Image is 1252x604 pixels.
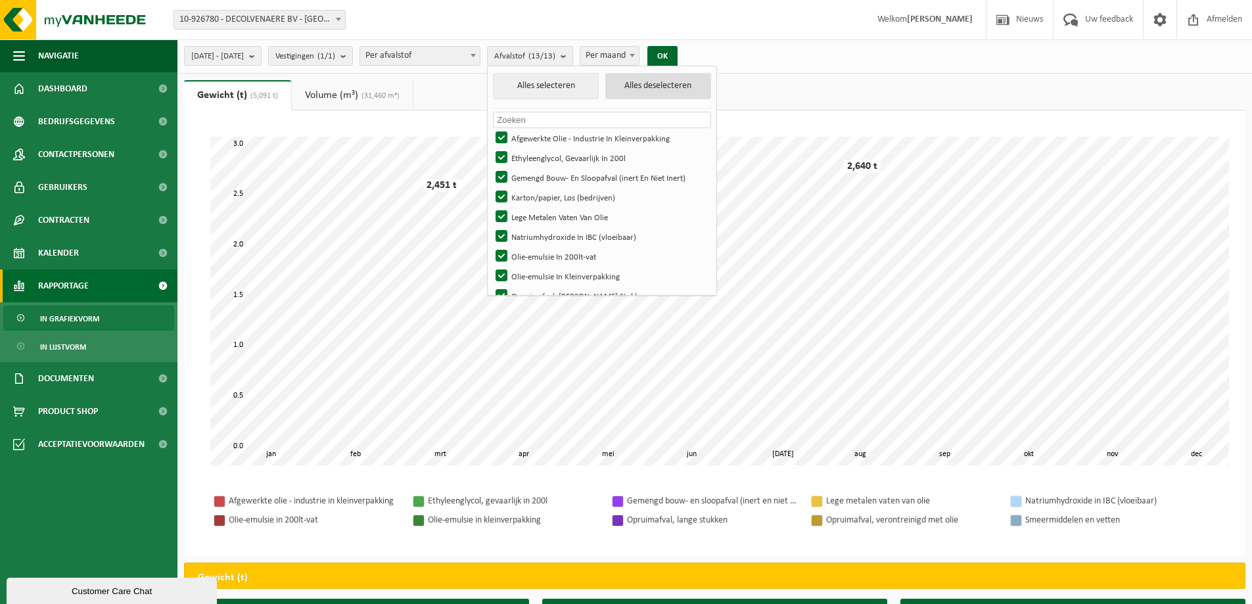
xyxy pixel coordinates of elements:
[360,47,480,65] span: Per afvalstof
[38,171,87,204] span: Gebruikers
[38,39,79,72] span: Navigatie
[487,46,573,66] button: Afvalstof(13/13)
[174,11,345,29] span: 10-926780 - DECOLVENAERE BV - GENT
[3,334,174,359] a: In lijstvorm
[247,92,278,100] span: (5,091 t)
[38,395,98,428] span: Product Shop
[7,575,220,604] iframe: chat widget
[359,46,480,66] span: Per afvalstof
[493,73,599,99] button: Alles selecteren
[38,105,115,138] span: Bedrijfsgegevens
[907,14,973,24] strong: [PERSON_NAME]
[844,160,881,173] div: 2,640 t
[580,46,639,66] span: Per maand
[493,286,710,306] label: Opruimafval, [PERSON_NAME] Stukken
[38,204,89,237] span: Contracten
[826,512,997,528] div: Opruimafval, verontreinigd met olie
[493,266,710,286] label: Olie-emulsie In Kleinverpakking
[38,428,145,461] span: Acceptatievoorwaarden
[580,47,639,65] span: Per maand
[494,47,555,66] span: Afvalstof
[191,47,244,66] span: [DATE] - [DATE]
[38,237,79,269] span: Kalender
[3,306,174,331] a: In grafiekvorm
[493,168,710,187] label: Gemengd Bouw- En Sloopafval (inert En Niet Inert)
[647,46,678,67] button: OK
[605,73,711,99] button: Alles deselecteren
[493,128,710,148] label: Afgewerkte Olie - Industrie In Kleinverpakking
[627,512,798,528] div: Opruimafval, lange stukken
[229,512,400,528] div: Olie-emulsie in 200lt-vat
[528,52,555,60] count: (13/13)
[38,72,87,105] span: Dashboard
[184,46,262,66] button: [DATE] - [DATE]
[1025,512,1196,528] div: Smeermiddelen en vetten
[185,563,261,592] h2: Gewicht (t)
[493,207,710,227] label: Lege Metalen Vaten Van Olie
[627,493,798,509] div: Gemengd bouw- en sloopafval (inert en niet inert)
[1025,493,1196,509] div: Natriumhydroxide in IBC (vloeibaar)
[493,112,710,128] input: Zoeken
[493,227,710,246] label: Natriumhydroxide In IBC (vloeibaar)
[358,92,400,100] span: (31,460 m³)
[493,187,710,207] label: Karton/papier, Los (bedrijven)
[292,80,413,110] a: Volume (m³)
[493,148,710,168] label: Ethyleenglycol, Gevaarlijk In 200l
[229,493,400,509] div: Afgewerkte olie - industrie in kleinverpakking
[38,269,89,302] span: Rapportage
[40,306,99,331] span: In grafiekvorm
[184,80,291,110] a: Gewicht (t)
[275,47,335,66] span: Vestigingen
[174,10,346,30] span: 10-926780 - DECOLVENAERE BV - GENT
[428,512,599,528] div: Olie-emulsie in kleinverpakking
[493,246,710,266] label: Olie-emulsie In 200lt-vat
[38,138,114,171] span: Contactpersonen
[268,46,353,66] button: Vestigingen(1/1)
[423,179,460,192] div: 2,451 t
[428,493,599,509] div: Ethyleenglycol, gevaarlijk in 200l
[317,52,335,60] count: (1/1)
[40,335,86,360] span: In lijstvorm
[38,362,94,395] span: Documenten
[826,493,997,509] div: Lege metalen vaten van olie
